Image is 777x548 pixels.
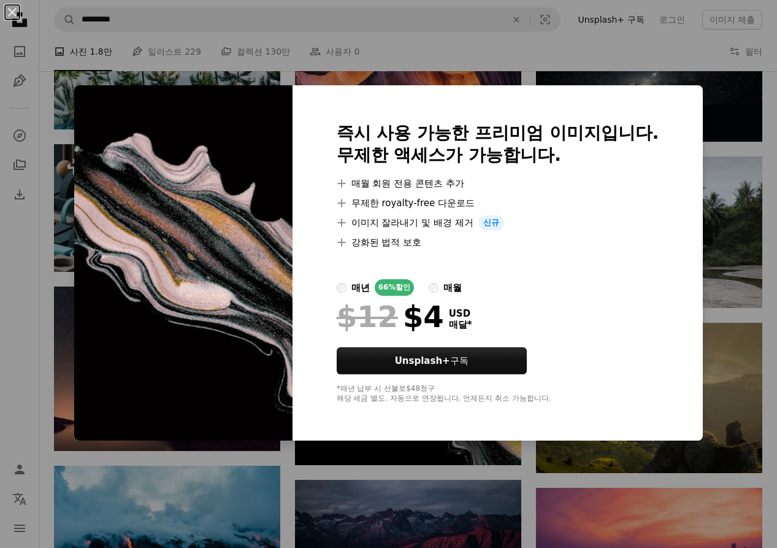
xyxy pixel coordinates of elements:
li: 이미지 잘라내기 및 배경 제거 [337,215,659,230]
span: $12 [337,301,398,333]
div: 매월 [443,280,462,295]
li: 매월 회원 전용 콘텐츠 추가 [337,176,659,191]
strong: Unsplash+ [395,355,450,366]
input: 매월 [429,283,438,293]
li: 무제한 royalty-free 다운로드 [337,196,659,210]
div: *매년 납부 시 선불로 $48 청구 해당 세금 별도. 자동으로 연장됩니다. 언제든지 취소 가능합니다. [337,384,659,404]
button: Unsplash+구독 [337,347,527,374]
span: USD [449,308,472,319]
img: premium_photo-1664640458486-1ef3c8738cf9 [74,85,293,441]
li: 강화된 법적 보호 [337,235,659,250]
input: 매년66%할인 [337,283,346,293]
div: 66% 할인 [375,279,415,296]
div: 매년 [351,280,370,295]
div: $4 [337,301,444,333]
h2: 즉시 사용 가능한 프리미엄 이미지입니다. 무제한 액세스가 가능합니다. [337,122,659,166]
span: 신규 [478,215,504,230]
